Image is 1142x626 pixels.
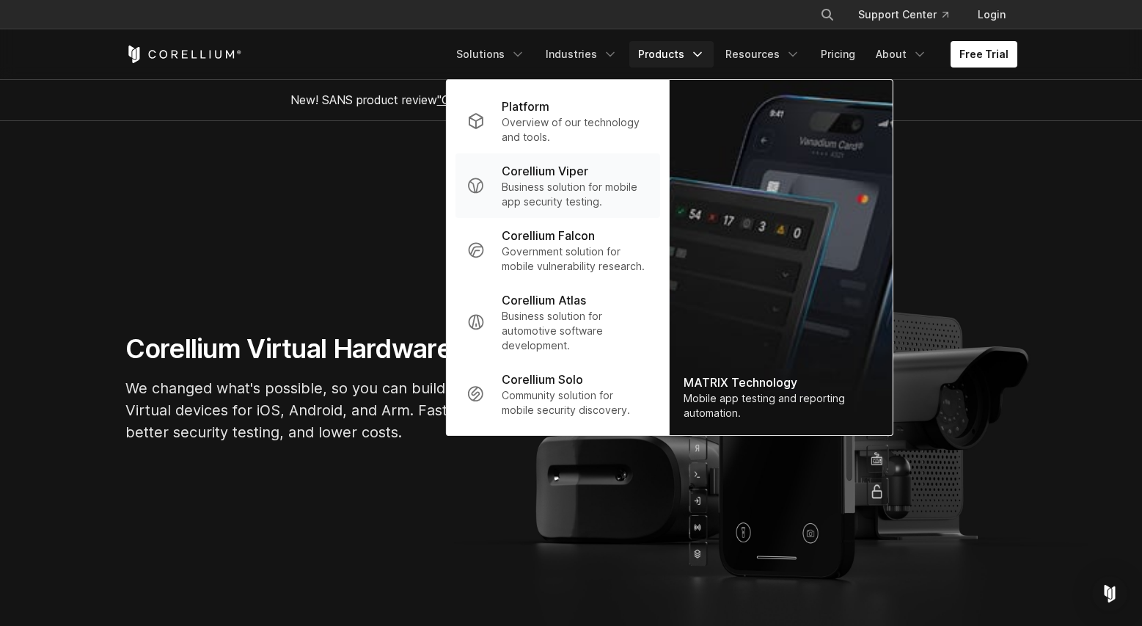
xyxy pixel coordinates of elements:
a: Corellium Falcon Government solution for mobile vulnerability research. [455,218,659,283]
a: Products [629,41,714,68]
a: Support Center [846,1,960,28]
p: We changed what's possible, so you can build what's next. Virtual devices for iOS, Android, and A... [125,377,565,443]
p: Corellium Atlas [502,291,586,309]
img: Matrix_WebNav_1x [669,80,892,435]
p: Business solution for automotive software development. [502,309,648,353]
a: Login [966,1,1017,28]
a: Corellium Atlas Business solution for automotive software development. [455,283,659,362]
a: Corellium Home [125,46,242,63]
a: Corellium Viper Business solution for mobile app security testing. [455,153,659,218]
a: Corellium Solo Community solution for mobile security discovery. [455,362,659,426]
p: Corellium Viper [502,162,588,180]
h1: Corellium Virtual Hardware [125,332,565,365]
div: Mobile app testing and reporting automation. [684,391,877,421]
p: Corellium Solo [502,371,583,388]
a: MATRIX Technology Mobile app testing and reporting automation. [669,80,892,435]
a: Solutions [447,41,534,68]
div: MATRIX Technology [684,374,877,391]
p: Business solution for mobile app security testing. [502,180,648,209]
p: Corellium Falcon [502,227,595,244]
span: New! SANS product review now available. [290,92,852,107]
a: About [867,41,936,68]
a: "Collaborative Mobile App Security Development and Analysis" [437,92,775,107]
div: Navigation Menu [802,1,1017,28]
a: Platform Overview of our technology and tools. [455,89,659,153]
p: Community solution for mobile security discovery. [502,388,648,418]
div: Navigation Menu [447,41,1017,68]
a: Industries [537,41,626,68]
p: Overview of our technology and tools. [502,115,648,145]
a: Free Trial [951,41,1017,68]
p: Government solution for mobile vulnerability research. [502,244,648,274]
button: Search [814,1,841,28]
a: Resources [717,41,809,68]
div: Open Intercom Messenger [1092,576,1127,611]
p: Platform [502,98,549,115]
a: Pricing [812,41,864,68]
